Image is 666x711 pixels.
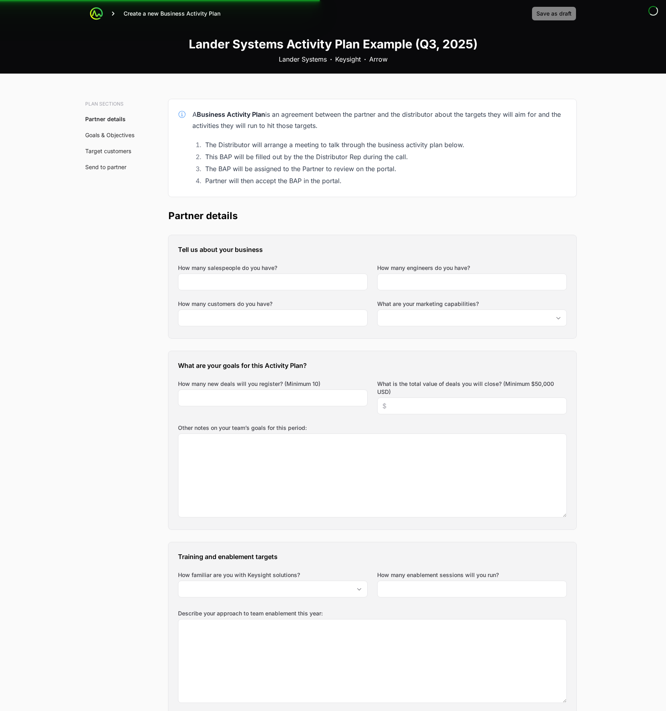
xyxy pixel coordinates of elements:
[382,401,562,411] input: $
[189,37,478,51] h1: Lander Systems Activity Plan Example (Q3, 2025)
[85,148,131,154] a: Target customers
[279,54,388,64] div: Lander Systems Keysight Arrow
[377,380,567,396] label: What is the total value of deals you will close? (Minimum $50,000 USD)
[203,175,567,186] li: Partner will then accept the BAP in the portal.
[178,245,567,254] h3: Tell us about your business
[178,552,567,561] h3: Training and enablement targets
[377,300,567,308] label: What are your marketing capabilities?
[178,380,320,388] label: How many new deals will you register? (Minimum 10)
[377,264,470,272] label: How many engineers do you have?
[377,571,499,579] label: How many enablement sessions will you run?
[178,609,567,617] label: Describe your approach to team enablement this year:
[364,54,366,64] b: ·
[192,109,567,131] div: A is an agreement between the partner and the distributor about the targets they will aim for and...
[85,101,140,107] h3: Plan sections
[203,163,567,174] li: The BAP will be assigned to the Partner to review on the portal.
[178,300,272,308] label: How many customers do you have?
[330,54,332,64] b: ·
[203,139,567,150] li: The Distributor will arrange a meeting to talk through the business activity plan below.
[90,7,103,20] img: ActivitySource
[178,361,567,370] h3: What are your goals for this Activity Plan?
[178,264,277,272] label: How many salespeople do you have?
[168,210,576,222] h2: Partner details
[351,581,367,597] div: Open
[197,110,265,118] strong: Business Activity Plan
[124,10,220,18] p: Create a new Business Activity Plan
[85,116,126,122] a: Partner details
[85,164,126,170] a: Send to partner
[178,424,567,432] label: Other notes on your team’s goals for this period:
[85,132,134,138] a: Goals & Objectives
[550,310,566,326] div: Open
[178,571,368,579] label: How familiar are you with Keysight solutions?
[203,151,567,162] li: This BAP will be filled out by the the Distributor Rep during the call.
